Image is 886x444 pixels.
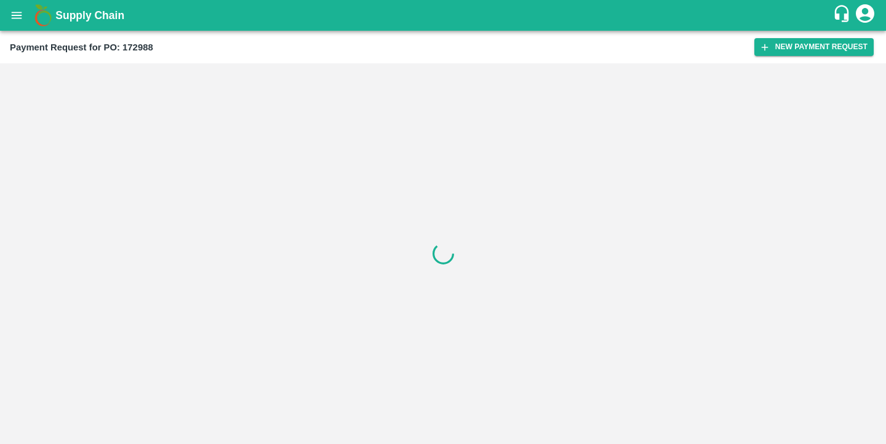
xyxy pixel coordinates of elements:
[10,42,153,52] b: Payment Request for PO: 172988
[832,4,854,26] div: customer-support
[754,38,874,56] button: New Payment Request
[55,9,124,22] b: Supply Chain
[2,1,31,30] button: open drawer
[31,3,55,28] img: logo
[854,2,876,28] div: account of current user
[55,7,832,24] a: Supply Chain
